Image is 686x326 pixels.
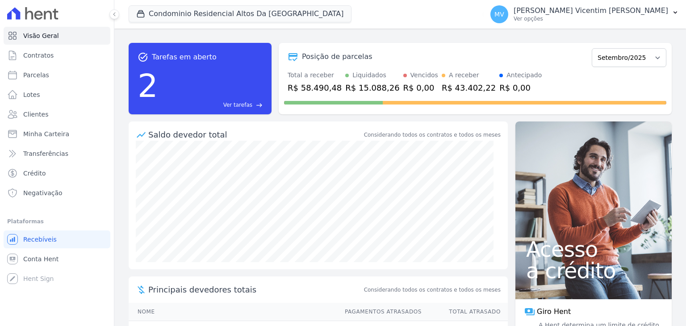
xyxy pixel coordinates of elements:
[23,169,46,178] span: Crédito
[162,101,263,109] a: Ver tarefas east
[23,31,59,40] span: Visão Geral
[483,2,686,27] button: MV [PERSON_NAME] Vicentim [PERSON_NAME] Ver opções
[526,238,661,260] span: Acesso
[23,51,54,60] span: Contratos
[514,6,668,15] p: [PERSON_NAME] Vicentim [PERSON_NAME]
[7,216,107,227] div: Plataformas
[288,71,342,80] div: Total a receber
[23,130,69,138] span: Minha Carteira
[4,66,110,84] a: Parcelas
[302,51,372,62] div: Posição de parcelas
[138,52,148,63] span: task_alt
[345,82,399,94] div: R$ 15.088,26
[4,250,110,268] a: Conta Hent
[410,71,438,80] div: Vencidos
[403,82,438,94] div: R$ 0,00
[152,52,217,63] span: Tarefas em aberto
[336,303,422,321] th: Pagamentos Atrasados
[23,235,57,244] span: Recebíveis
[23,255,59,263] span: Conta Hent
[23,149,68,158] span: Transferências
[4,86,110,104] a: Lotes
[129,303,336,321] th: Nome
[442,82,496,94] div: R$ 43.402,22
[23,188,63,197] span: Negativação
[494,11,504,17] span: MV
[138,63,158,109] div: 2
[148,284,362,296] span: Principais devedores totais
[526,260,661,281] span: a crédito
[4,125,110,143] a: Minha Carteira
[514,15,668,22] p: Ver opções
[4,230,110,248] a: Recebíveis
[364,131,501,139] div: Considerando todos os contratos e todos os meses
[4,105,110,123] a: Clientes
[449,71,479,80] div: A receber
[223,101,252,109] span: Ver tarefas
[499,82,542,94] div: R$ 0,00
[148,129,362,141] div: Saldo devedor total
[506,71,542,80] div: Antecipado
[23,110,48,119] span: Clientes
[4,46,110,64] a: Contratos
[288,82,342,94] div: R$ 58.490,48
[4,145,110,163] a: Transferências
[422,303,508,321] th: Total Atrasado
[129,5,351,22] button: Condominio Residencial Altos Da [GEOGRAPHIC_DATA]
[4,184,110,202] a: Negativação
[23,71,49,79] span: Parcelas
[4,164,110,182] a: Crédito
[352,71,386,80] div: Liquidados
[23,90,40,99] span: Lotes
[537,306,571,317] span: Giro Hent
[364,286,501,294] span: Considerando todos os contratos e todos os meses
[256,102,263,109] span: east
[4,27,110,45] a: Visão Geral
